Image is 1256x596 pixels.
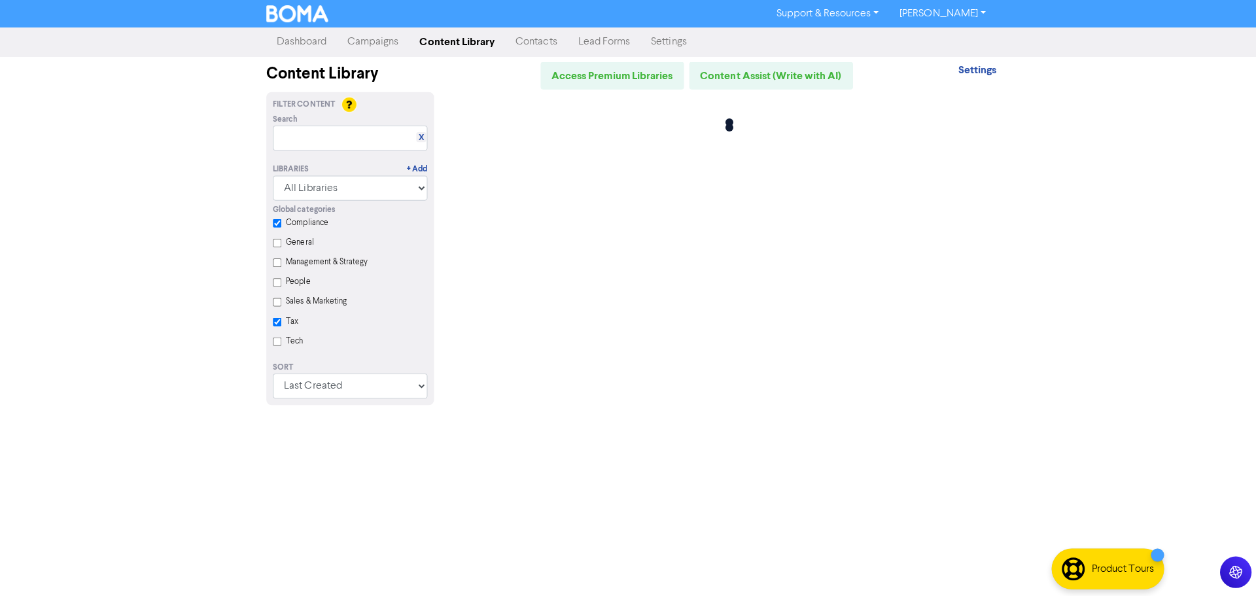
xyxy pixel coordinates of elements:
div: Libraries [271,163,307,175]
div: Filter Content [271,98,425,110]
a: Campaigns [335,29,407,55]
div: Content Library [265,61,432,85]
iframe: Chat Widget [1191,533,1256,596]
a: Settings [637,29,693,55]
a: Content Library [407,29,502,55]
label: Tech [285,334,302,345]
label: Tax [285,314,297,326]
a: Settings [953,65,991,75]
a: [PERSON_NAME] [884,3,991,24]
a: Content Assist (Write with AI) [686,61,848,89]
a: X [417,132,422,142]
label: Sales & Marketing [285,294,345,306]
a: Support & Resources [762,3,884,24]
span: Search [271,113,296,125]
label: Management & Strategy [285,255,366,267]
label: People [285,275,309,287]
label: Compliance [285,216,326,228]
label: General [285,236,312,247]
a: Access Premium Libraries [538,61,680,89]
a: + Add [405,163,425,175]
a: Dashboard [265,29,335,55]
div: Sort [271,360,425,372]
a: Lead Forms [565,29,637,55]
img: BOMA Logo [265,5,326,22]
strong: Settings [953,63,991,76]
a: Contacts [502,29,565,55]
div: Global categories [271,203,425,215]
